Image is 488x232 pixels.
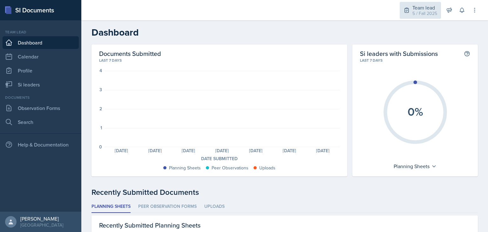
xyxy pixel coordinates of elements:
div: 1 [100,126,102,130]
div: Last 7 days [360,58,470,63]
div: [DATE] [138,148,172,153]
div: Planning Sheets [169,165,201,171]
li: Peer Observation Forms [138,201,197,213]
div: [DATE] [172,148,206,153]
a: Profile [3,64,79,77]
text: 0% [407,103,423,120]
div: 4 [99,68,102,73]
a: Observation Forms [3,102,79,114]
div: 0 [99,145,102,149]
div: [DATE] [205,148,239,153]
h2: Si leaders with Submissions [360,50,438,58]
div: [DATE] [306,148,340,153]
div: [PERSON_NAME] [20,215,63,222]
h2: Documents Submitted [99,50,340,58]
div: Date Submitted [99,155,340,162]
div: Team lead [412,4,437,11]
li: Planning Sheets [91,201,131,213]
div: [DATE] [105,148,138,153]
div: Peer Observations [212,165,248,171]
div: Planning Sheets [390,161,440,171]
div: Recently Submitted Documents [91,187,478,198]
div: Team lead [3,29,79,35]
div: [DATE] [273,148,306,153]
a: Si leaders [3,78,79,91]
div: Uploads [259,165,275,171]
div: [DATE] [239,148,273,153]
h2: Dashboard [91,27,478,38]
div: Documents [3,95,79,100]
div: Last 7 days [99,58,340,63]
div: Help & Documentation [3,138,79,151]
div: 5 / Fall 2025 [412,10,437,17]
li: Uploads [204,201,225,213]
a: Dashboard [3,36,79,49]
div: 2 [99,106,102,111]
a: Calendar [3,50,79,63]
a: Search [3,116,79,128]
div: 3 [99,87,102,92]
div: [GEOGRAPHIC_DATA] [20,222,63,228]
